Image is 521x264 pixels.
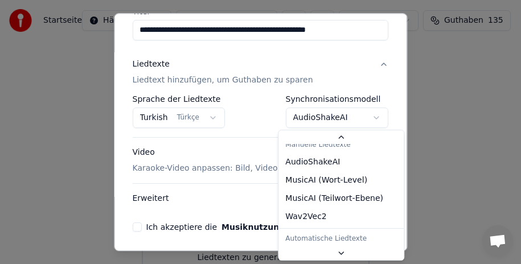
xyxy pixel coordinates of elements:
span: MusicAI ( Teilwort-Ebene ) [285,193,383,204]
span: MusicAI ( Wort-Level ) [285,175,367,186]
span: Wav2Vec2 [285,211,326,222]
div: Manuelle Liedtexte [281,137,401,153]
div: Automatische Liedtexte [281,231,401,247]
span: AudioShakeAI [285,156,340,168]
